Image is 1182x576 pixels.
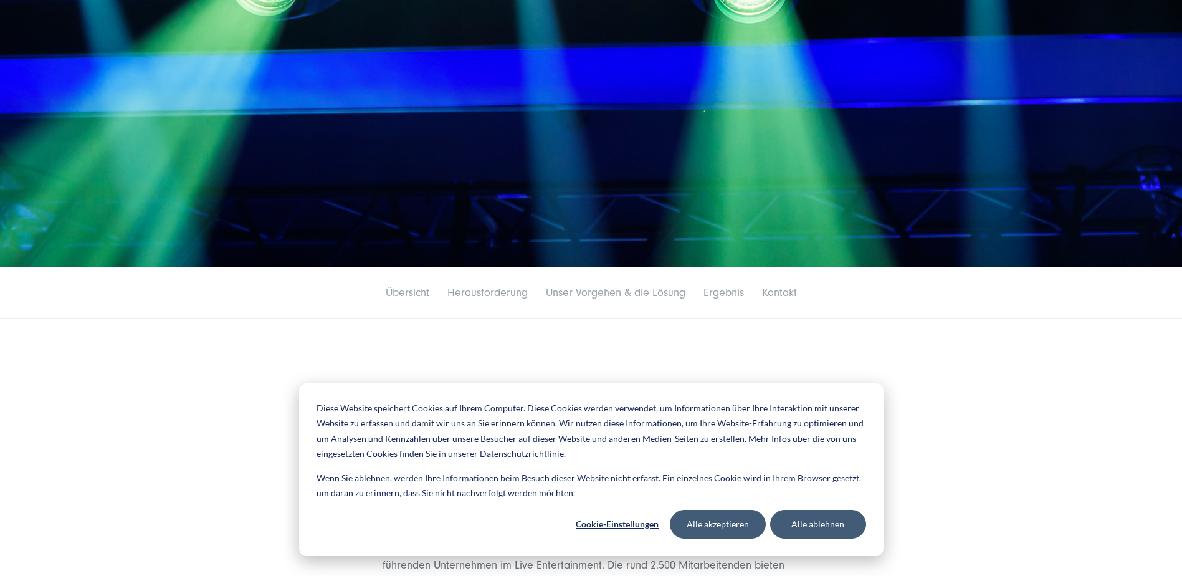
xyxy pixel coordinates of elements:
[317,401,866,462] p: Diese Website speichert Cookies auf Ihrem Computer. Diese Cookies werden verwendet, um Informatio...
[703,286,744,299] a: Ergebnis
[770,510,866,539] button: Alle ablehnen
[386,286,429,299] a: Übersicht
[317,471,866,501] p: Wenn Sie ablehnen, werden Ihre Informationen beim Besuch dieser Website nicht erfasst. Ein einzel...
[762,286,797,299] a: Kontakt
[670,510,766,539] button: Alle akzeptieren
[447,286,528,299] a: Herausforderung
[299,383,884,556] div: Cookie banner
[546,286,685,299] a: Unser Vorgehen & die Lösung
[570,510,665,539] button: Cookie-Einstellungen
